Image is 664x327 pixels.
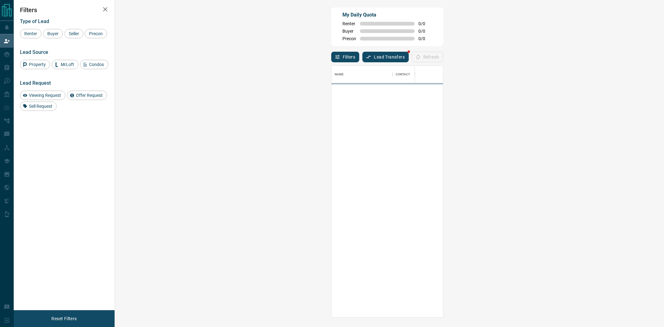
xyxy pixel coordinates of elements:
div: Offer Request [67,91,107,100]
span: Viewing Request [27,93,63,98]
span: Seller [67,31,81,36]
span: 0 / 0 [418,29,432,34]
span: Buyer [342,29,356,34]
div: Buyer [43,29,63,38]
span: 0 / 0 [418,21,432,26]
span: Type of Lead [20,18,49,24]
div: Property [20,60,50,69]
div: Name [335,66,344,83]
div: Contact [396,66,410,83]
button: Reset Filters [47,313,81,324]
div: Renter [20,29,41,38]
span: Precon [342,36,356,41]
span: Offer Request [74,93,105,98]
span: Condos [87,62,106,67]
div: Condos [80,60,108,69]
div: Viewing Request [20,91,65,100]
span: MrLoft [59,62,76,67]
span: Renter [342,21,356,26]
span: Lead Source [20,49,48,55]
span: Sell Request [27,104,54,109]
div: Name [332,66,393,83]
div: Precon [85,29,107,38]
span: Buyer [45,31,61,36]
p: My Daily Quota [342,11,432,19]
span: Lead Request [20,80,51,86]
div: MrLoft [52,60,78,69]
h2: Filters [20,6,108,14]
span: 0 / 0 [418,36,432,41]
span: Renter [22,31,39,36]
span: Precon [87,31,105,36]
button: Lead Transfers [362,52,409,62]
div: Seller [64,29,83,38]
button: Filters [331,52,360,62]
span: Property [27,62,48,67]
div: Sell Request [20,102,57,111]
